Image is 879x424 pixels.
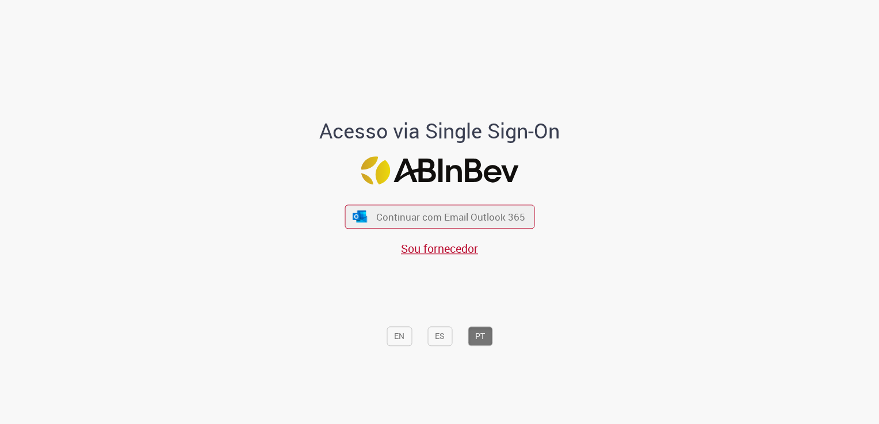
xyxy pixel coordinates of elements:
[401,241,478,256] a: Sou fornecedor
[387,327,412,346] button: EN
[468,327,492,346] button: PT
[361,156,518,184] img: Logo ABInBev
[376,210,525,223] span: Continuar com Email Outlook 365
[352,210,368,222] img: ícone Azure/Microsoft 360
[280,120,599,142] h1: Acesso via Single Sign-On
[345,205,534,229] button: ícone Azure/Microsoft 360 Continuar com Email Outlook 365
[427,327,452,346] button: ES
